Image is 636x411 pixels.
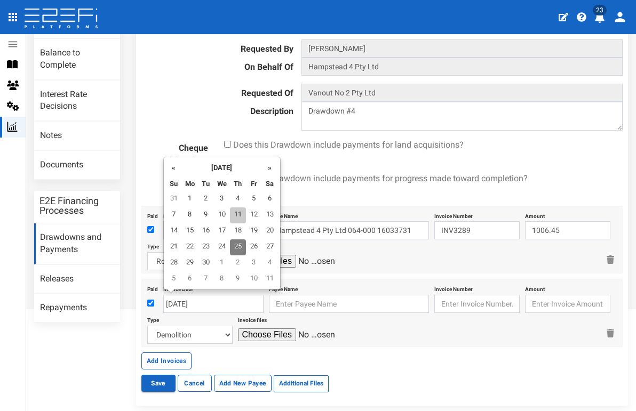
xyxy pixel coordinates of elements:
[262,159,278,175] th: »
[34,151,120,180] a: Documents
[262,207,278,223] td: 13
[214,175,230,191] th: We
[262,255,278,271] td: 4
[34,39,120,80] a: Balance to Complete
[182,175,198,191] th: Mo
[141,39,302,55] label: Requested By
[166,207,182,223] td: 7
[182,271,198,287] td: 6
[147,239,159,251] label: Type
[214,255,230,271] td: 1
[230,271,246,287] td: 9
[246,191,262,207] td: 5
[147,282,158,293] label: Paid
[262,175,278,191] th: Sa
[214,375,272,392] button: Add New Payee
[182,207,198,223] td: 8
[230,175,246,191] th: Th
[269,221,429,239] input: Enter Payee Name
[434,282,473,293] label: Invoice Number
[39,196,115,215] h3: E2E Financing Processes
[141,352,192,369] button: Add Invoices
[214,191,230,207] td: 3
[198,191,214,207] td: 2
[262,239,278,255] td: 27
[141,102,302,118] label: Description
[233,140,464,150] span: Does this Drawdown include payments for land acquisitions?
[198,175,214,191] th: Tu
[246,175,262,191] th: Fr
[34,294,120,323] a: Repayments
[182,255,198,271] td: 29
[230,239,246,255] td: 25
[141,375,176,392] button: Save
[301,58,623,76] input: Borrower Entity
[166,223,182,239] td: 14
[182,159,262,175] th: [DATE]
[434,209,473,220] label: Invoice Number
[246,239,262,255] td: 26
[34,265,120,294] a: Releases
[525,282,545,293] label: Amount
[178,375,212,392] a: Cancel
[230,207,246,223] td: 11
[274,375,329,392] label: Additional Files
[434,295,520,313] input: Enter Invoice Number.
[34,122,120,150] a: Notes
[214,271,230,287] td: 8
[525,221,610,239] input: Enter Invoice Amount
[166,175,182,191] th: Su
[230,191,246,207] td: 4
[166,271,182,287] td: 5
[262,271,278,287] td: 11
[198,255,214,271] td: 30
[198,223,214,239] td: 16
[246,223,262,239] td: 19
[166,191,182,207] td: 31
[166,255,182,271] td: 28
[182,223,198,239] td: 15
[34,223,120,264] a: Drawdowns and Payments
[525,295,610,313] input: Enter Invoice Amount
[262,223,278,239] td: 20
[182,191,198,207] td: 1
[214,207,230,223] td: 10
[269,282,298,293] label: Payee Name
[133,172,216,200] label: Progress Certificate
[141,84,302,100] label: Requested Of
[214,223,230,239] td: 17
[34,80,120,122] a: Interest Rate Decisions
[525,209,545,220] label: Amount
[233,173,528,183] span: Does this Drawdown include payments for progress made toward completion?
[230,223,246,239] td: 18
[246,271,262,287] td: 10
[301,39,623,58] input: Requested By
[269,209,298,220] label: Payee Name
[214,239,230,255] td: 24
[269,295,429,313] input: Enter Payee Name
[238,313,267,324] label: Invoice files
[141,58,302,74] label: On Behalf Of
[147,209,158,220] label: Paid
[434,221,520,239] input: Enter Invoice Number.
[147,313,159,324] label: Type
[262,191,278,207] td: 6
[246,255,262,271] td: 3
[198,239,214,255] td: 23
[198,271,214,287] td: 7
[166,159,182,175] th: «
[182,239,198,255] td: 22
[230,255,246,271] td: 2
[246,207,262,223] td: 12
[198,207,214,223] td: 9
[133,139,216,167] label: Cheque Directions
[301,84,623,102] input: Lender Entity
[166,239,182,255] td: 21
